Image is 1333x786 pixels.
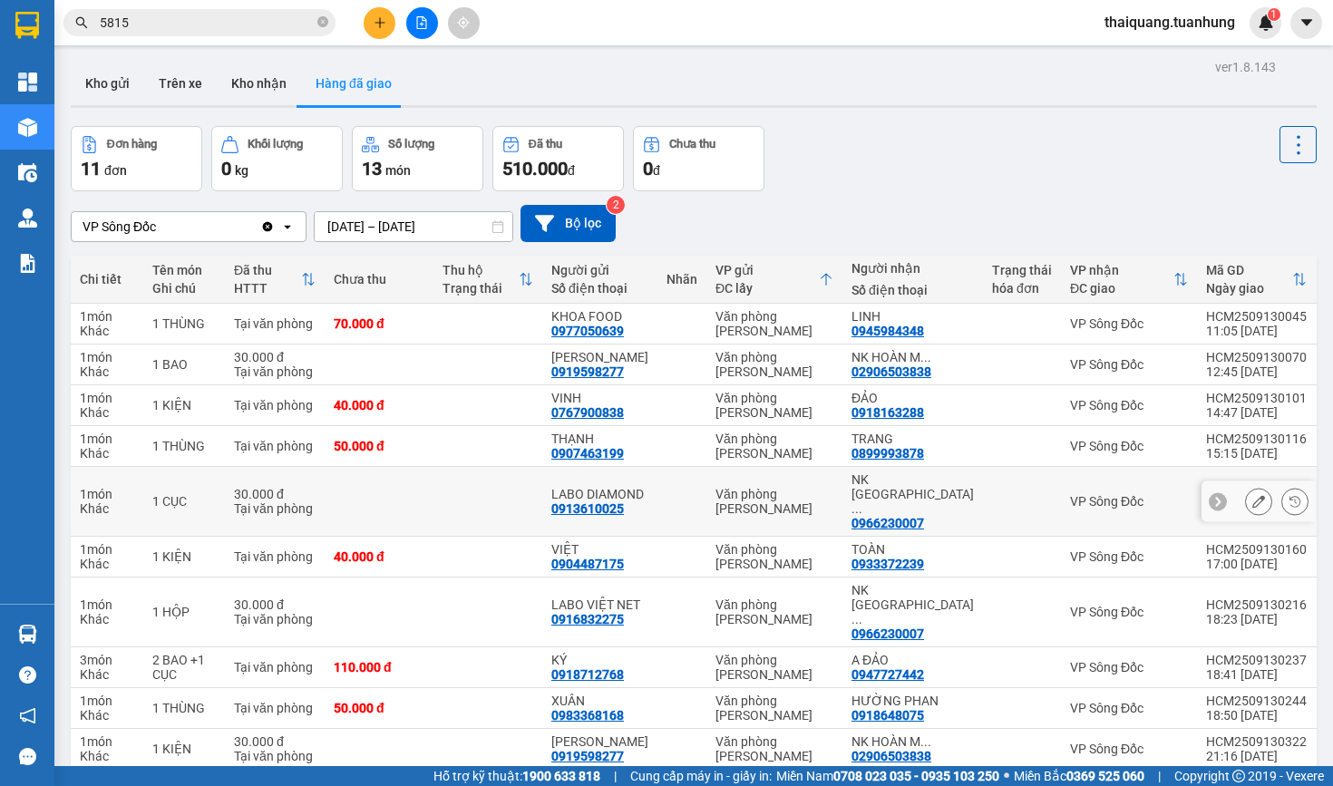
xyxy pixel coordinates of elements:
div: Sửa đơn hàng [1245,488,1272,515]
svg: Clear value [260,219,275,234]
span: ... [920,350,931,364]
span: search [75,16,88,29]
div: 0907463199 [551,446,624,461]
div: Văn phòng [PERSON_NAME] [715,542,833,571]
strong: 0708 023 035 - 0935 103 250 [833,769,999,783]
div: HTTT [234,281,301,296]
div: 1 KIỆN [152,742,216,756]
div: 1 KIỆN [152,549,216,564]
div: Tại văn phòng [234,549,316,564]
span: question-circle [19,666,36,684]
div: Văn phòng [PERSON_NAME] [715,734,833,763]
div: Văn phòng [PERSON_NAME] [715,309,833,338]
button: Khối lượng0kg [211,126,343,191]
div: NK HOÀN MỸ SĐ [851,734,974,749]
div: 0916832275 [551,612,624,626]
span: Miền Nam [776,766,999,786]
div: Tại văn phòng [234,364,316,379]
img: warehouse-icon [18,209,37,228]
div: LINH [851,309,974,324]
div: 0919598277 [551,749,624,763]
div: HCM2509130160 [1206,542,1307,557]
span: món [385,163,411,178]
div: 0947727442 [851,667,924,682]
div: 30.000 đ [234,487,316,501]
span: ... [851,612,862,626]
div: 0918163288 [851,405,924,420]
div: Khác [80,446,134,461]
div: Ghi chú [152,281,216,296]
div: HCM2509130322 [1206,734,1307,749]
div: HƯỜNG PHAN [851,694,974,708]
div: VINH [551,391,648,405]
div: HCM2509130244 [1206,694,1307,708]
div: Trạng thái [443,281,519,296]
div: VP Sông Đốc [1070,398,1188,412]
span: aim [457,16,470,29]
span: 510.000 [502,158,568,180]
div: TOÀN [851,542,974,557]
div: Khác [80,612,134,626]
span: 0 [643,158,653,180]
img: warehouse-icon [18,625,37,644]
div: Tại văn phòng [234,749,316,763]
div: 0966230007 [851,516,924,530]
div: Số lượng [388,138,434,150]
svg: open [280,219,295,234]
div: 40.000 đ [334,398,424,412]
div: VP Sông Đốc [83,218,156,236]
div: Tại văn phòng [234,612,316,626]
div: 11:05 [DATE] [1206,324,1307,338]
div: 0918648075 [851,708,924,723]
img: icon-new-feature [1258,15,1274,31]
button: file-add [406,7,438,39]
span: 13 [362,158,382,180]
div: 1 món [80,350,134,364]
span: Cung cấp máy in - giấy in: [630,766,772,786]
span: close-circle [317,15,328,32]
div: 0913610025 [551,501,624,516]
div: 15:15 [DATE] [1206,446,1307,461]
div: VIỆT [551,542,648,557]
div: 0899993878 [851,446,924,461]
div: Khác [80,708,134,723]
button: caret-down [1290,7,1322,39]
div: 110.000 đ [334,660,424,674]
div: 02906503838 [851,364,931,379]
span: | [614,766,617,786]
div: NK SÀI GÒN SĐ [851,472,974,516]
button: Đơn hàng11đơn [71,126,202,191]
div: ĐẢO [851,391,974,405]
span: 1 [1270,8,1277,21]
div: 1 món [80,694,134,708]
div: 02906503838 [851,749,931,763]
sup: 1 [1268,8,1280,21]
div: THẠNH [551,432,648,446]
div: 3 món [80,653,134,667]
span: đ [568,163,575,178]
div: LABO CÁT TƯỜNG [551,350,648,364]
button: Hàng đã giao [301,62,406,105]
button: Trên xe [144,62,217,105]
span: 11 [81,158,101,180]
div: 1 BAO [152,357,216,372]
div: Văn phòng [PERSON_NAME] [715,391,833,420]
div: 0983368168 [551,708,624,723]
button: plus [364,7,395,39]
div: VP nhận [1070,263,1173,277]
input: Select a date range. [315,212,512,241]
span: Hỗ trợ kỹ thuật: [433,766,600,786]
div: 1 CỤC [152,494,216,509]
div: 2 BAO +1 CỤC [152,653,216,682]
div: TRANG [851,432,974,446]
div: 14:47 [DATE] [1206,405,1307,420]
strong: 0369 525 060 [1066,769,1144,783]
div: Chưa thu [669,138,715,150]
div: Người gửi [551,263,648,277]
div: 30.000 đ [234,350,316,364]
button: Bộ lọc [521,205,616,242]
div: NK SÀI GÒN SĐ [851,583,974,626]
div: Văn phòng [PERSON_NAME] [715,694,833,723]
div: 18:50 [DATE] [1206,708,1307,723]
div: Khác [80,749,134,763]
